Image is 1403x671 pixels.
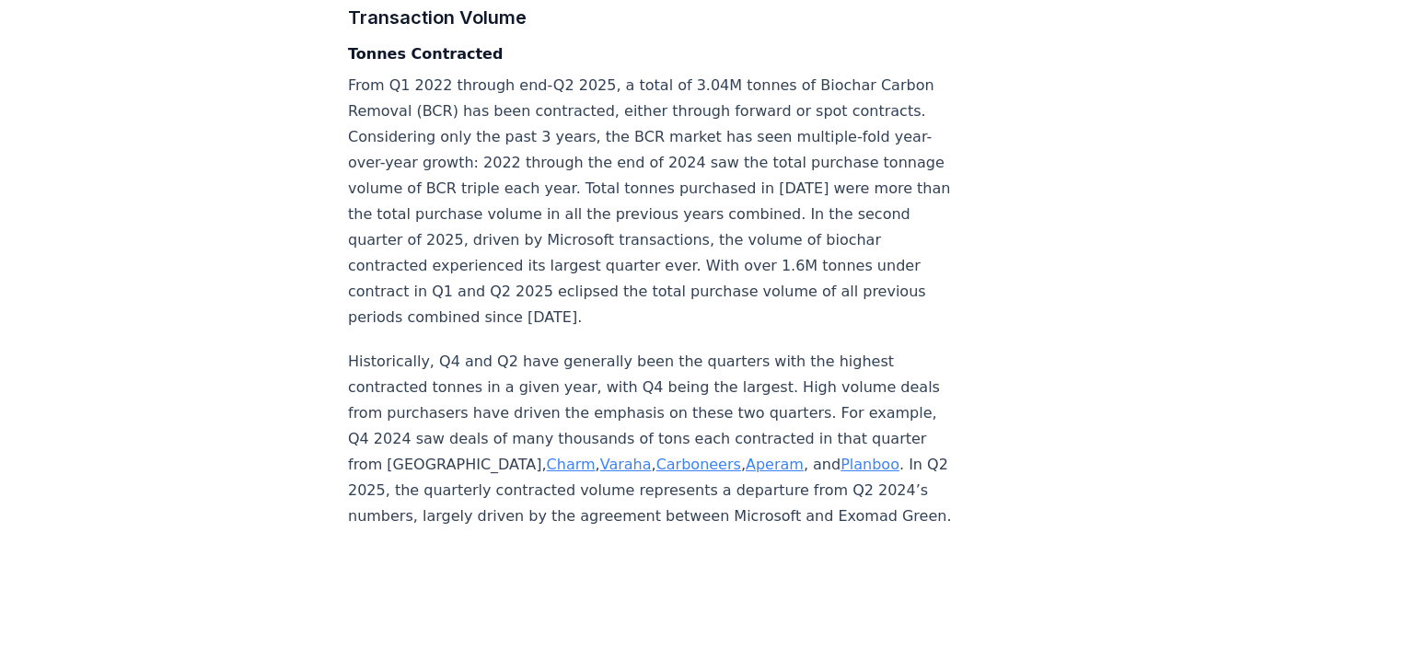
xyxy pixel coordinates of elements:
a: Aperam [746,456,804,473]
a: Carboneers [656,456,741,473]
h3: Transaction Volume [348,3,957,32]
h4: Tonnes Contracted [348,43,957,65]
a: Planboo [841,456,899,473]
a: Charm [547,456,596,473]
p: Historically, Q4 and Q2 have generally been the quarters with the highest contracted tonnes in a ... [348,349,957,529]
p: From Q1 2022 through end-Q2 2025, a total of 3.04M tonnes of Biochar Carbon Removal (BCR) has bee... [348,73,957,330]
a: Varaha [600,456,652,473]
